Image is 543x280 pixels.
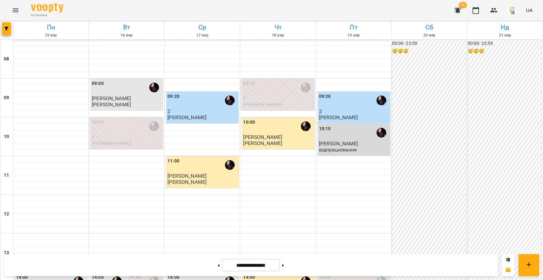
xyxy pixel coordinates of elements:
button: Menu [8,3,23,18]
label: 09:20 [319,93,331,100]
h6: Нд [468,22,542,32]
label: 11:00 [167,158,179,165]
p: відпрацювання [319,147,357,152]
img: Анастасія Абрамова [149,83,159,92]
h6: 00:00 - 23:59 [392,40,466,47]
h6: Пн [14,22,88,32]
h6: 18 вер [241,32,314,38]
img: Анастасія Абрамова [225,96,235,105]
p: [PERSON_NAME] [319,115,358,120]
img: Анастасія Абрамова [225,160,235,170]
label: 10:00 [243,119,255,126]
h6: 00:00 - 08:00 [316,40,390,47]
img: Анастасія Абрамова [149,121,159,131]
img: Анастасія Абрамова [301,121,311,131]
h6: 00:00 - 08:00 [14,40,87,47]
h6: 11 [4,172,9,179]
h6: 08 [4,56,9,63]
h6: 😴😴😴 [392,48,466,55]
span: [PERSON_NAME] [243,134,282,140]
p: 0 [92,134,162,140]
h6: 00:00 - 08:00 [89,40,163,47]
p: [PERSON_NAME] [167,115,207,120]
span: [PERSON_NAME] [92,95,131,101]
label: 10:10 [319,125,331,132]
img: 38072b7c2e4bcea27148e267c0c485b2.jpg [508,6,517,15]
p: [PERSON_NAME] [92,140,131,146]
button: UA [523,4,535,16]
p: 2 [319,109,389,114]
h6: Чт [241,22,314,32]
p: [PERSON_NAME] [243,102,282,107]
h6: 00:00 - 08:00 [165,40,239,47]
p: [PERSON_NAME] [92,102,131,107]
h6: 10 [4,133,9,140]
h6: Вт [90,22,163,32]
h6: 20 вер [393,32,466,38]
h6: 19 вер [317,32,390,38]
img: Анастасія Абрамова [377,128,386,138]
span: [PERSON_NAME] [167,173,207,179]
p: 0 [243,96,313,101]
h6: 13 [4,249,9,256]
label: 09:20 [167,93,179,100]
img: Анастасія Абрамова [301,83,311,92]
span: UA [526,7,533,14]
label: 09:00 [243,80,255,87]
p: [PERSON_NAME] [243,140,282,146]
label: 09:00 [92,80,104,87]
h6: 00:00 - 08:00 [240,40,314,47]
h6: 21 вер [468,32,542,38]
span: For Business [31,13,63,17]
p: 2 [167,109,237,114]
h6: Ср [165,22,239,32]
h6: 15 вер [14,32,88,38]
h6: 00:00 - 23:59 [468,40,541,47]
h6: 17 вер [165,32,239,38]
h6: 😴😴😴 [468,48,541,55]
p: [PERSON_NAME] [167,179,207,185]
img: Voopty Logo [31,3,63,13]
h6: 12 [4,211,9,218]
span: [PERSON_NAME] [319,140,358,147]
h6: Пт [317,22,390,32]
span: 26 [459,2,467,8]
h6: 16 вер [90,32,163,38]
label: 10:00 [92,119,104,126]
img: Анастасія Абрамова [377,96,386,105]
h6: 09 [4,94,9,101]
h6: Сб [393,22,466,32]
